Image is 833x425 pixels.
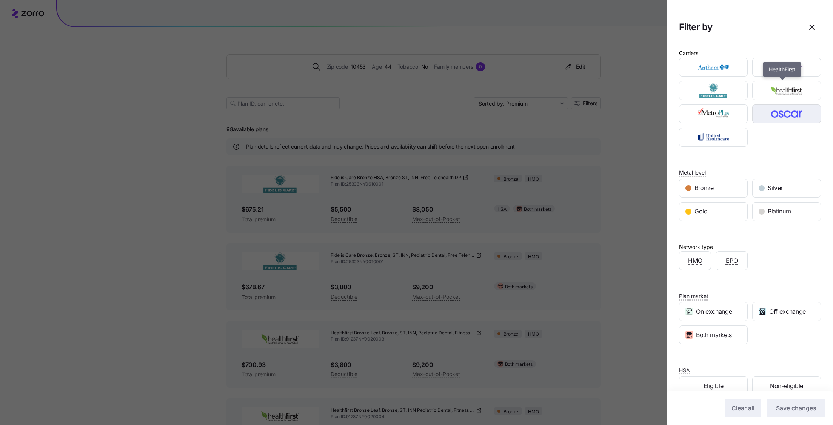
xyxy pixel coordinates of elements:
img: Anthem [686,60,741,75]
span: HMO [688,256,702,265]
span: Clear all [731,404,754,413]
img: MetroPlus Health Plan [686,106,741,121]
span: Non-eligible [770,381,803,391]
img: Oscar [759,106,815,121]
button: Clear all [725,399,761,417]
span: Platinum [768,207,791,216]
span: Silver [768,183,783,193]
span: HSA [679,367,690,374]
img: HealthFirst [759,83,815,98]
div: Carriers [679,49,698,57]
h1: Filter by [679,21,797,33]
span: EPO [726,256,738,265]
span: Plan market [679,292,708,300]
img: UnitedHealthcare [686,130,741,145]
span: Gold [694,207,708,216]
span: Save changes [776,404,816,413]
span: Off exchange [769,307,806,316]
span: Metal level [679,169,706,176]
span: On exchange [696,307,732,316]
div: Network type [679,243,713,251]
span: Both markets [696,330,732,340]
span: Bronze [694,183,714,193]
button: Save changes [767,399,825,417]
img: EmblemHealth [759,60,815,75]
img: Fidelis Care [686,83,741,98]
span: Eligible [704,381,723,391]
